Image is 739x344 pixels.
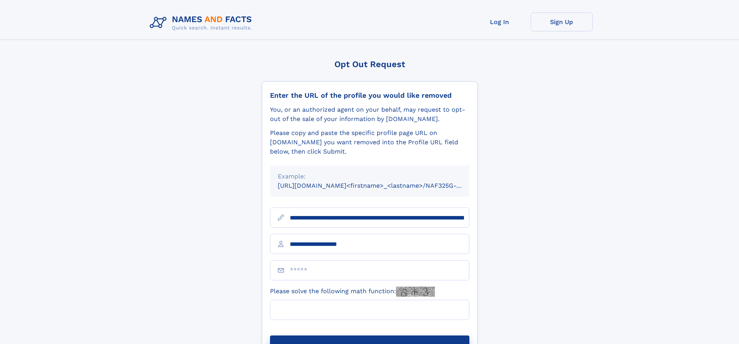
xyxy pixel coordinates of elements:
[262,59,478,69] div: Opt Out Request
[147,12,258,33] img: Logo Names and Facts
[270,105,469,124] div: You, or an authorized agent on your behalf, may request to opt-out of the sale of your informatio...
[531,12,593,31] a: Sign Up
[278,182,484,189] small: [URL][DOMAIN_NAME]<firstname>_<lastname>/NAF325G-xxxxxxxx
[270,287,435,297] label: Please solve the following math function:
[270,128,469,156] div: Please copy and paste the specific profile page URL on [DOMAIN_NAME] you want removed into the Pr...
[469,12,531,31] a: Log In
[278,172,462,181] div: Example:
[270,91,469,100] div: Enter the URL of the profile you would like removed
